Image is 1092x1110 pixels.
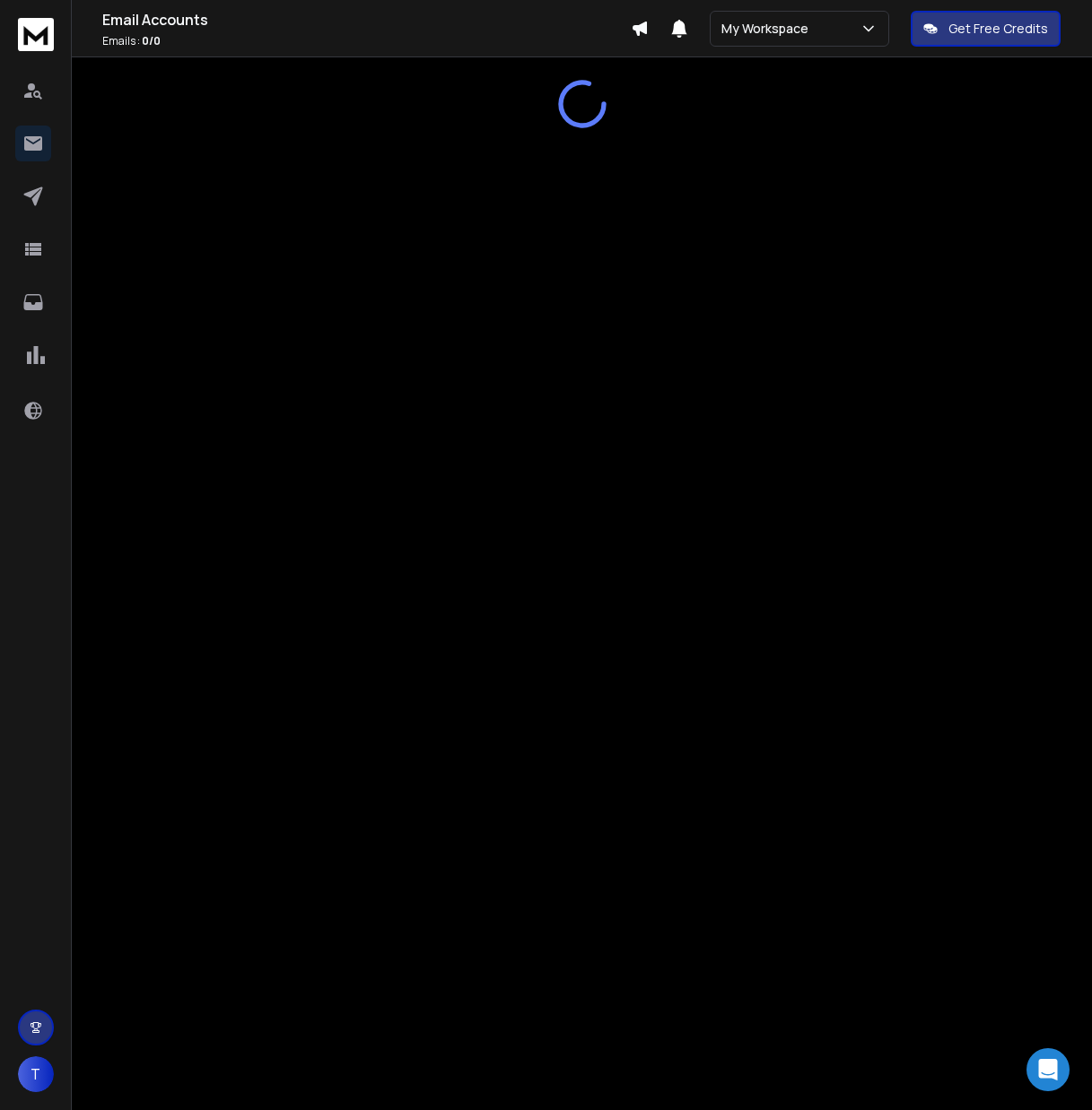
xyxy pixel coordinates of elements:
[18,18,54,51] img: logo
[948,20,1048,38] p: Get Free Credits
[1026,1048,1070,1091] div: Open Intercom Messenger
[721,20,816,38] p: My Workspace
[142,33,161,48] span: 0 / 0
[18,1056,54,1092] button: T
[911,11,1061,47] button: Get Free Credits
[102,9,631,30] h1: Email Accounts
[102,34,631,48] p: Emails :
